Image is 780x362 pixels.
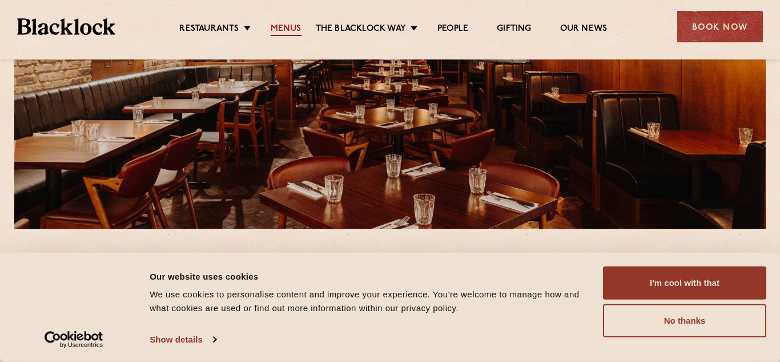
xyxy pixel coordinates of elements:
[603,266,766,300] button: I'm cool with that
[560,23,608,36] a: Our News
[17,18,115,35] img: BL_Textured_Logo-footer-cropped.svg
[437,23,468,36] a: People
[271,23,301,36] a: Menus
[603,304,766,337] button: No thanks
[179,23,239,36] a: Restaurants
[316,23,406,36] a: The Blacklock Way
[677,11,763,42] div: Book Now
[150,331,216,348] a: Show details
[150,269,590,283] div: Our website uses cookies
[497,23,531,36] a: Gifting
[24,331,124,348] a: Usercentrics Cookiebot - opens in a new window
[150,288,590,315] div: We use cookies to personalise content and improve your experience. You're welcome to manage how a...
